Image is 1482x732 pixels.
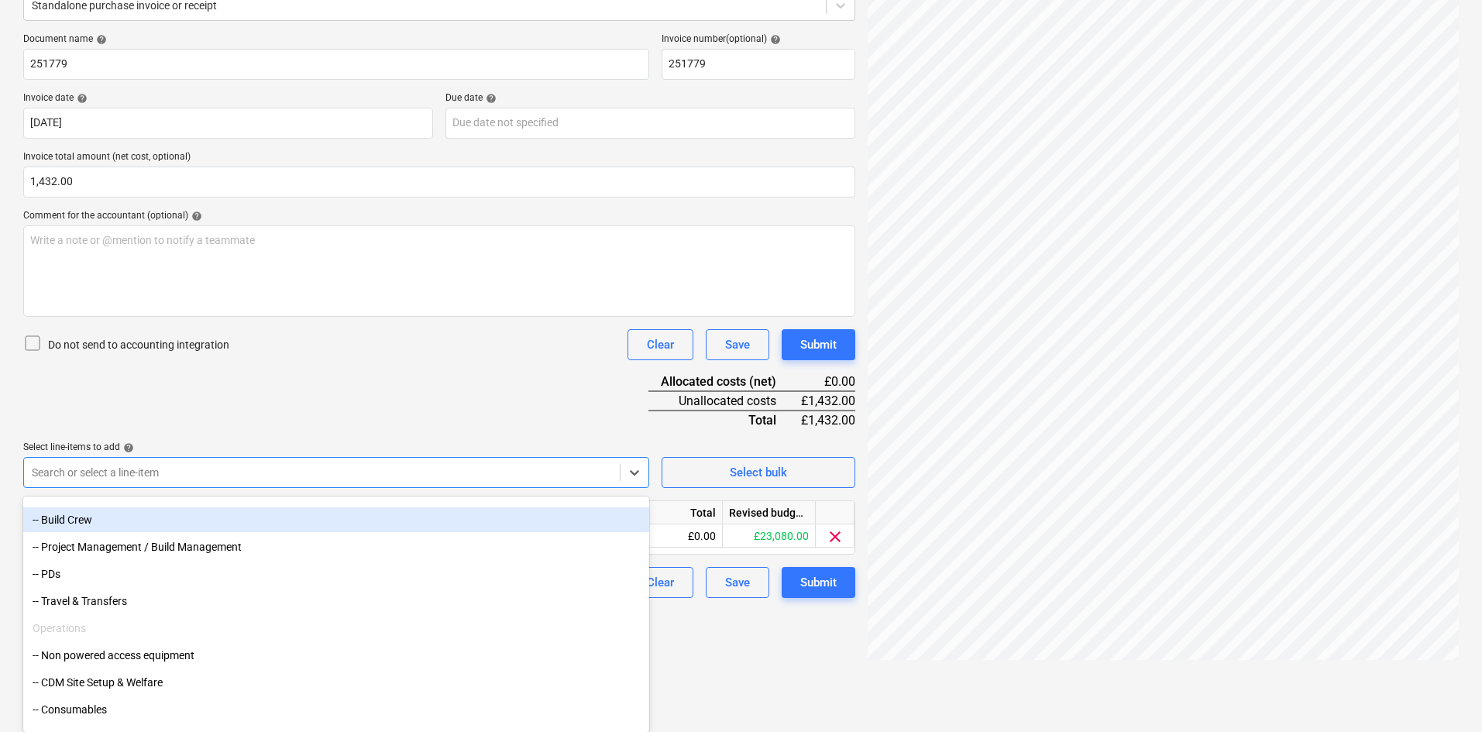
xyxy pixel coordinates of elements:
[74,93,88,104] span: help
[23,480,649,505] div: Installation
[23,108,433,139] input: Invoice date not specified
[725,572,750,593] div: Save
[801,411,855,429] div: £1,432.00
[23,92,433,105] div: Invoice date
[93,34,107,45] span: help
[628,567,693,598] button: Clear
[120,442,134,453] span: help
[188,211,202,222] span: help
[23,49,649,80] input: Document name
[826,528,844,546] span: clear
[445,108,855,139] input: Due date not specified
[648,373,801,391] div: Allocated costs (net)
[767,34,781,45] span: help
[800,572,837,593] div: Submit
[483,93,497,104] span: help
[23,167,855,198] input: Invoice total amount (net cost, optional)
[1405,658,1482,732] iframe: Chat Widget
[725,335,750,355] div: Save
[662,33,855,46] div: Invoice number (optional)
[800,335,837,355] div: Submit
[23,33,649,46] div: Document name
[723,501,816,524] div: Revised budget remaining
[23,589,649,613] div: -- Travel & Transfers
[801,391,855,411] div: £1,432.00
[48,337,229,352] p: Do not send to accounting integration
[647,335,674,355] div: Clear
[648,411,801,429] div: Total
[23,697,649,722] div: -- Consumables
[23,616,649,641] div: Operations
[23,643,649,668] div: -- Non powered access equipment
[706,567,769,598] button: Save
[662,457,855,488] button: Select bulk
[782,567,855,598] button: Submit
[23,151,855,167] p: Invoice total amount (net cost, optional)
[445,92,855,105] div: Due date
[628,329,693,360] button: Clear
[23,562,649,586] div: -- PDs
[723,524,816,548] div: £23,080.00
[648,391,801,411] div: Unallocated costs
[730,462,787,483] div: Select bulk
[23,670,649,695] div: -- CDM Site Setup & Welfare
[23,534,649,559] div: -- Project Management / Build Management
[706,329,769,360] button: Save
[630,524,723,548] div: £0.00
[23,210,855,222] div: Comment for the accountant (optional)
[801,373,855,391] div: £0.00
[23,507,649,532] div: -- Build Crew
[782,329,855,360] button: Submit
[662,49,855,80] input: Invoice number
[647,572,674,593] div: Clear
[630,501,723,524] div: Total
[23,442,649,454] div: Select line-items to add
